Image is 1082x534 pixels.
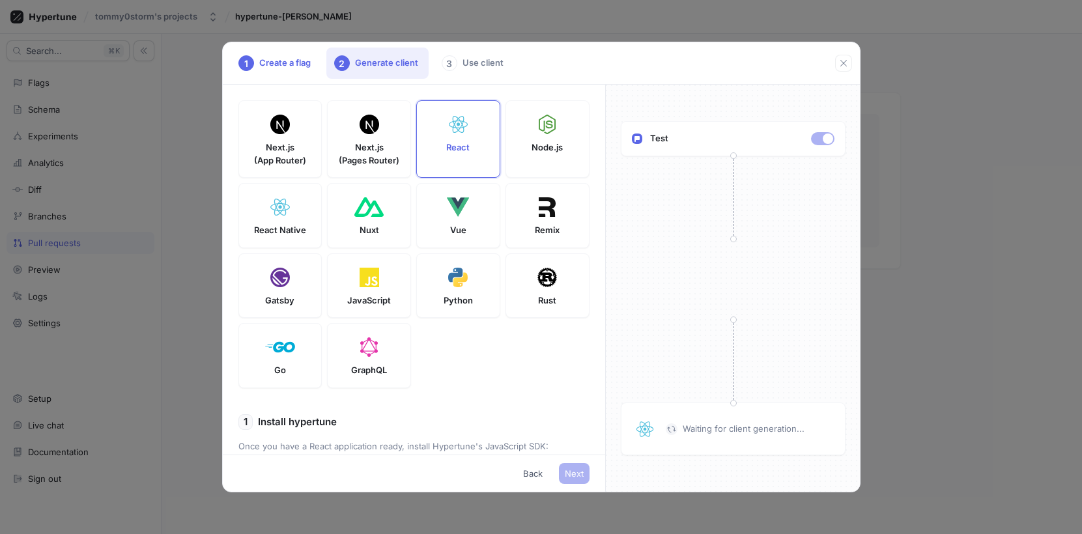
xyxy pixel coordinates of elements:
p: React [446,141,470,154]
span: Back [523,470,543,477]
p: Install hypertune [258,415,337,430]
img: React Logo [448,115,469,134]
img: Next Logo [270,115,290,134]
img: Python Logo [448,268,468,287]
p: JavaScript [347,294,391,307]
div: 2 [334,55,350,71]
p: Remix [535,224,560,237]
img: React Logo [635,419,655,439]
img: Golang Logo [265,337,294,357]
div: Generate client [326,48,429,79]
img: Next Logo [360,115,379,134]
img: Gatsby Logo [270,268,290,287]
img: Rust Logo [537,268,557,287]
span: Next [565,470,584,477]
p: Vue [450,224,466,237]
div: 3 [442,55,457,71]
p: Gatsby [265,294,294,307]
p: Go [274,364,286,377]
p: Once you have a React application ready, install Hypertune's JavaScript SDK: [238,440,590,453]
img: GraphQL Logo [360,337,378,357]
p: Next.js (App Router) [254,141,306,167]
img: Vue Logo [447,197,470,217]
p: Nuxt [360,224,379,237]
p: 1 [244,415,248,430]
img: Nuxt Logo [354,197,384,217]
p: React Native [254,224,306,237]
div: Create a flag [231,48,321,79]
p: Next.js (Pages Router) [339,141,399,167]
p: Node.js [532,141,563,154]
div: 1 [238,55,254,71]
p: GraphQL [351,364,387,377]
img: Node Logo [539,115,556,134]
img: Remix Logo [539,197,556,217]
div: Use client [434,48,514,79]
button: Back [517,463,548,484]
p: Rust [538,294,556,307]
img: ReactNative Logo [269,197,291,217]
p: Test [650,132,668,145]
p: Waiting for client generation... [683,423,804,436]
img: Javascript Logo [360,268,379,287]
button: Next [559,463,590,484]
p: Python [444,294,473,307]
